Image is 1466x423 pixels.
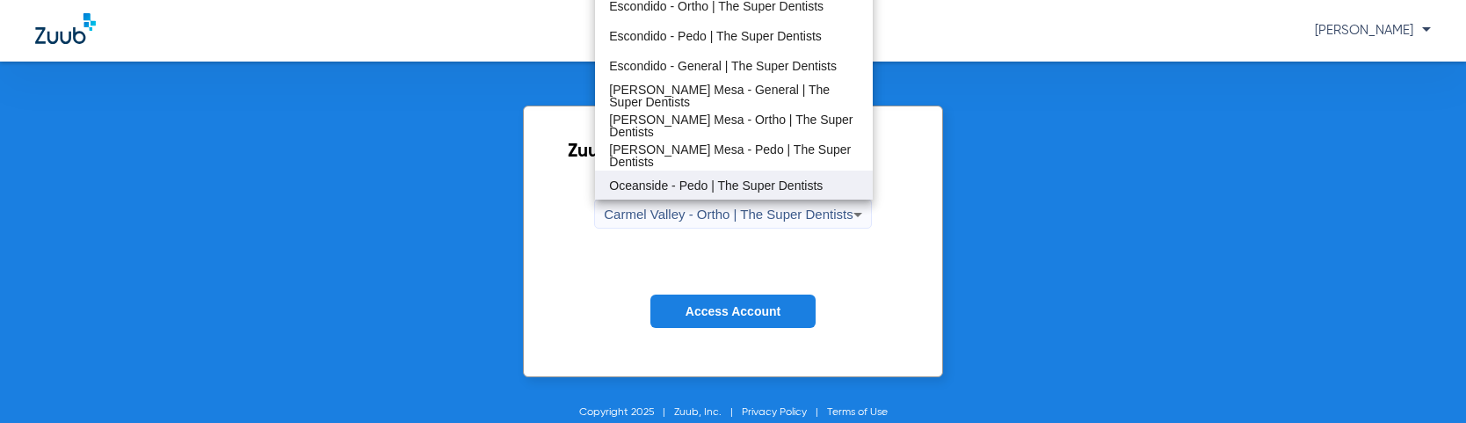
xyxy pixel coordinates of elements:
span: [PERSON_NAME] Mesa - Ortho | The Super Dentists [609,113,858,138]
iframe: Chat Widget [1378,339,1466,423]
span: Escondido - Pedo | The Super Dentists [609,30,822,42]
span: Oceanside - Pedo | The Super Dentists [609,179,823,192]
span: Escondido - General | The Super Dentists [609,60,837,72]
span: [PERSON_NAME] Mesa - Pedo | The Super Dentists [609,143,858,168]
span: [PERSON_NAME] Mesa - General | The Super Dentists [609,84,858,108]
